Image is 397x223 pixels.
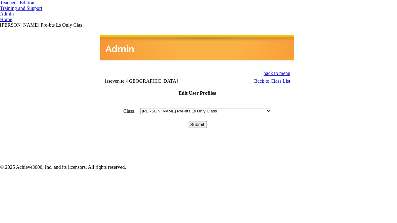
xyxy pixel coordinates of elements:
[254,78,290,84] a: Back to Class List
[34,2,38,4] img: teacher_arrow.png
[105,78,219,84] td: lsseven.te -
[178,90,216,96] span: Edit User Profiles
[127,78,178,84] nobr: [GEOGRAPHIC_DATA]
[123,108,135,114] td: Class
[42,8,45,10] img: teacher_arrow_small.png
[100,35,294,60] img: header
[264,71,290,76] a: back to menu
[188,121,207,128] input: Submit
